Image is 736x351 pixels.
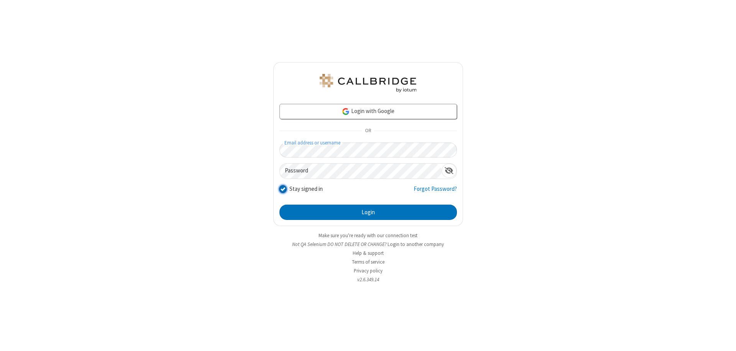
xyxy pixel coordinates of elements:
a: Help & support [353,250,384,256]
li: Not QA Selenium DO NOT DELETE OR CHANGE? [273,241,463,248]
a: Privacy policy [354,267,383,274]
a: Forgot Password? [414,185,457,199]
img: google-icon.png [342,107,350,116]
span: OR [362,126,374,136]
img: QA Selenium DO NOT DELETE OR CHANGE [318,74,418,92]
button: Login to another company [388,241,444,248]
a: Terms of service [352,259,384,265]
input: Password [280,164,442,179]
input: Email address or username [279,143,457,157]
div: Show password [442,164,457,178]
label: Stay signed in [289,185,323,194]
li: v2.6.349.14 [273,276,463,283]
button: Login [279,205,457,220]
a: Make sure you're ready with our connection test [319,232,417,239]
a: Login with Google [279,104,457,119]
